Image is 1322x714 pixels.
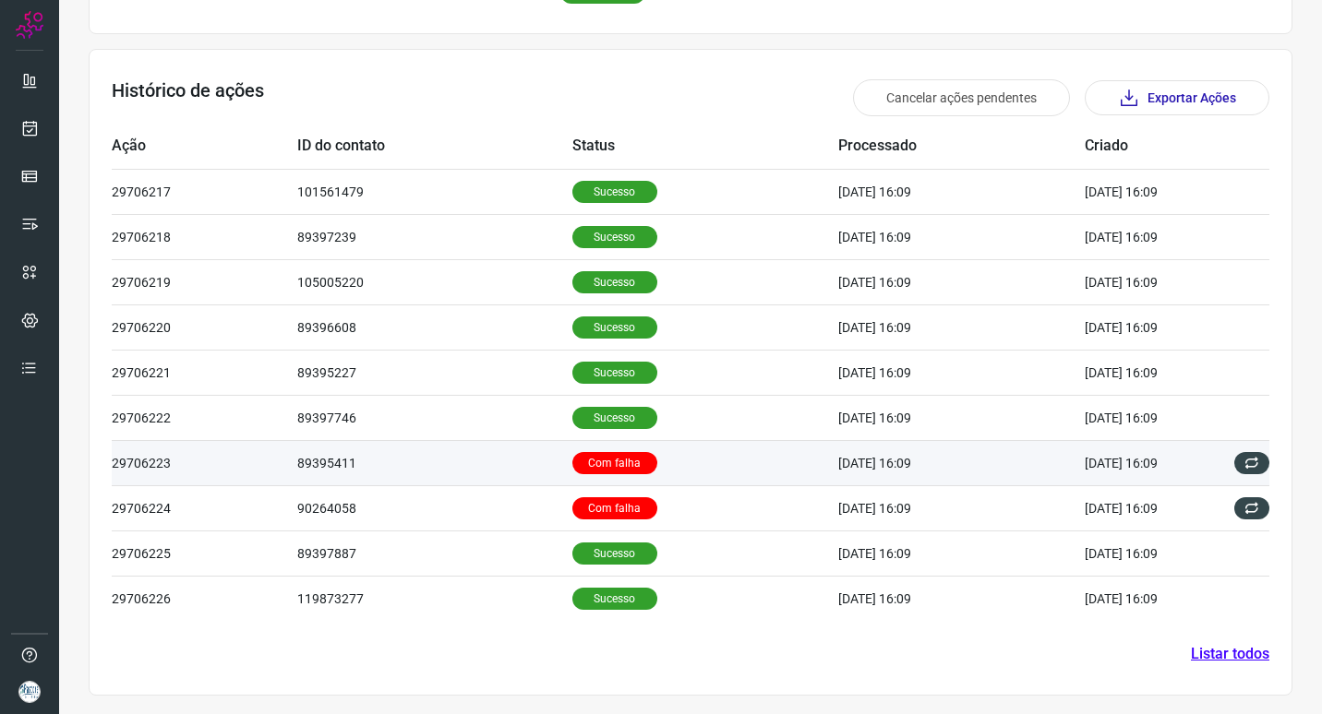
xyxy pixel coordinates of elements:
[1085,214,1214,259] td: [DATE] 16:09
[297,395,572,440] td: 89397746
[838,304,1085,350] td: [DATE] 16:09
[112,350,297,395] td: 29706221
[1085,576,1214,621] td: [DATE] 16:09
[112,214,297,259] td: 29706218
[1191,643,1269,665] a: Listar todos
[838,395,1085,440] td: [DATE] 16:09
[838,259,1085,304] td: [DATE] 16:09
[1085,124,1214,169] td: Criado
[853,79,1070,116] button: Cancelar ações pendentes
[112,124,297,169] td: Ação
[1085,259,1214,304] td: [DATE] 16:09
[297,169,572,214] td: 101561479
[1085,304,1214,350] td: [DATE] 16:09
[18,681,41,703] img: 2df383a8bc393265737507963739eb71.PNG
[572,497,657,519] p: Com falha
[572,271,657,293] p: Sucesso
[112,169,297,214] td: 29706217
[297,124,572,169] td: ID do contato
[838,169,1085,214] td: [DATE] 16:09
[297,530,572,576] td: 89397887
[297,304,572,350] td: 89396608
[572,316,657,339] p: Sucesso
[112,440,297,485] td: 29706223
[16,11,43,39] img: Logo
[838,214,1085,259] td: [DATE] 16:09
[572,407,657,429] p: Sucesso
[572,362,657,384] p: Sucesso
[838,350,1085,395] td: [DATE] 16:09
[112,304,297,350] td: 29706220
[112,530,297,576] td: 29706225
[1085,485,1214,530] td: [DATE] 16:09
[1085,395,1214,440] td: [DATE] 16:09
[297,259,572,304] td: 105005220
[112,259,297,304] td: 29706219
[297,214,572,259] td: 89397239
[1085,80,1269,115] button: Exportar Ações
[838,530,1085,576] td: [DATE] 16:09
[112,485,297,530] td: 29706224
[297,440,572,485] td: 89395411
[572,542,657,565] p: Sucesso
[572,226,657,248] p: Sucesso
[572,124,839,169] td: Status
[112,576,297,621] td: 29706226
[297,576,572,621] td: 119873277
[112,79,264,116] h3: Histórico de ações
[297,485,572,530] td: 90264058
[572,452,657,474] p: Com falha
[838,576,1085,621] td: [DATE] 16:09
[572,588,657,610] p: Sucesso
[1085,530,1214,576] td: [DATE] 16:09
[1085,440,1214,485] td: [DATE] 16:09
[297,350,572,395] td: 89395227
[572,181,657,203] p: Sucesso
[112,395,297,440] td: 29706222
[838,485,1085,530] td: [DATE] 16:09
[1085,169,1214,214] td: [DATE] 16:09
[838,440,1085,485] td: [DATE] 16:09
[1085,350,1214,395] td: [DATE] 16:09
[838,124,1085,169] td: Processado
